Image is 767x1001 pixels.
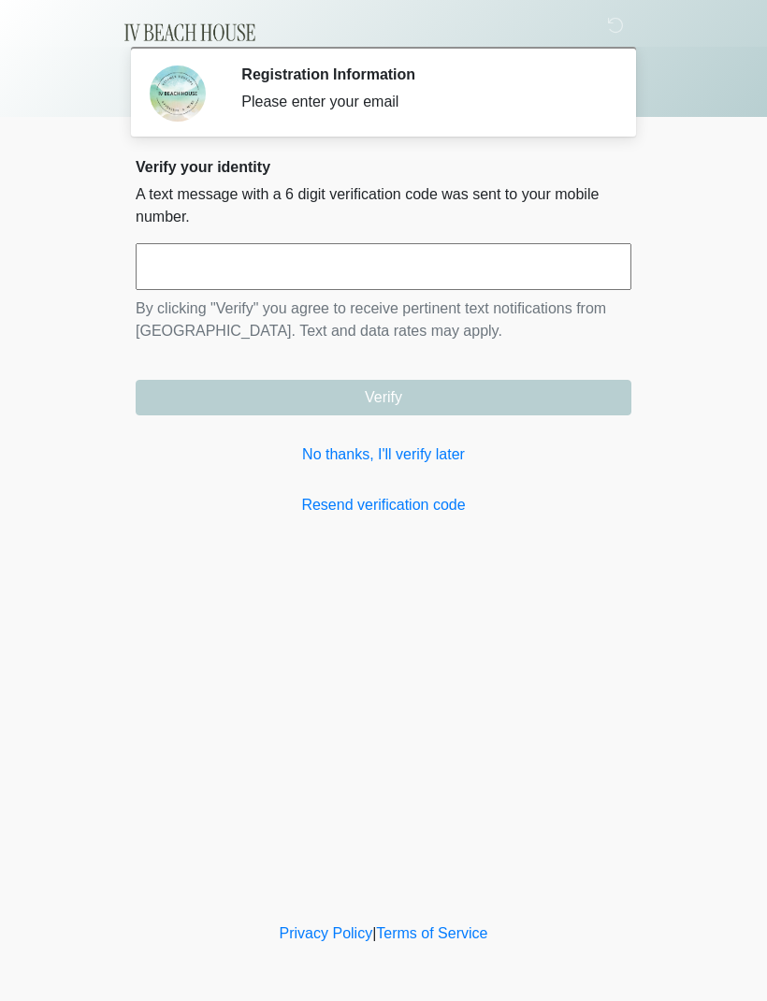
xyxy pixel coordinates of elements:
div: Please enter your email [241,91,603,113]
a: | [372,925,376,941]
a: Privacy Policy [280,925,373,941]
img: Agent Avatar [150,65,206,122]
p: By clicking "Verify" you agree to receive pertinent text notifications from [GEOGRAPHIC_DATA]. Te... [136,297,631,342]
p: A text message with a 6 digit verification code was sent to your mobile number. [136,183,631,228]
h2: Verify your identity [136,158,631,176]
h2: Registration Information [241,65,603,83]
a: Resend verification code [136,494,631,516]
button: Verify [136,380,631,415]
img: IV Beach House Logo [117,14,264,51]
a: No thanks, I'll verify later [136,443,631,466]
a: Terms of Service [376,925,487,941]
